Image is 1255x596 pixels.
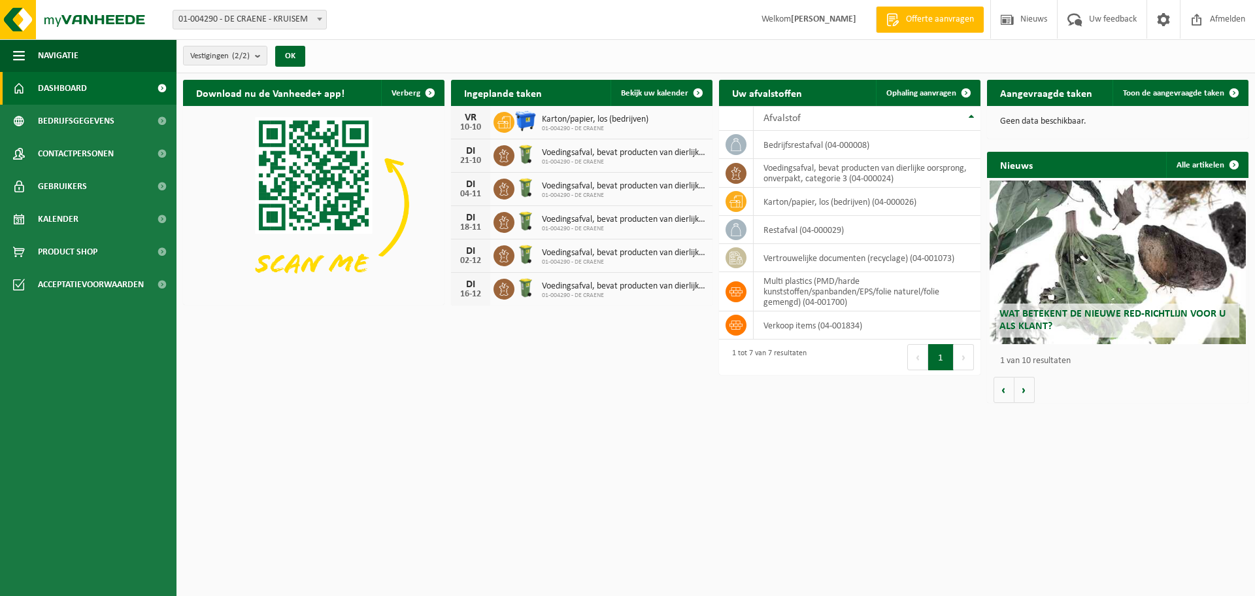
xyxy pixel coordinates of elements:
span: Afvalstof [763,113,801,124]
span: Voedingsafval, bevat producten van dierlijke oorsprong, onverpakt, categorie 3 [542,215,706,225]
td: voedingsafval, bevat producten van dierlijke oorsprong, onverpakt, categorie 3 (04-000024) [754,159,980,188]
td: restafval (04-000029) [754,216,980,244]
h2: Uw afvalstoffen [719,80,815,105]
td: verkoop items (04-001834) [754,311,980,340]
div: DI [458,246,484,256]
img: WB-0140-HPE-GN-50 [514,143,537,166]
div: 21-10 [458,156,484,166]
span: Toon de aangevraagde taken [1123,89,1224,97]
span: 01-004290 - DE CRAENE [542,125,648,133]
button: Volgende [1014,377,1035,403]
span: 01-004290 - DE CRAENE [542,225,706,233]
span: Offerte aanvragen [903,13,977,26]
span: Kalender [38,203,78,236]
button: 1 [928,344,954,370]
img: Download de VHEPlus App [183,106,444,302]
a: Alle artikelen [1166,152,1247,178]
div: DI [458,179,484,190]
a: Bekijk uw kalender [611,80,711,106]
h2: Nieuws [987,152,1046,177]
span: 01-004290 - DE CRAENE - KRUISEM [173,10,327,29]
button: Vestigingen(2/2) [183,46,267,65]
td: vertrouwelijke documenten (recyclage) (04-001073) [754,244,980,272]
span: Gebruikers [38,170,87,203]
span: Wat betekent de nieuwe RED-richtlijn voor u als klant? [999,309,1226,332]
img: WB-1100-HPE-BE-01 [514,110,537,132]
span: Ophaling aanvragen [886,89,956,97]
div: DI [458,213,484,223]
span: Vestigingen [190,46,250,66]
div: DI [458,279,484,290]
count: (2/2) [232,52,250,60]
span: Voedingsafval, bevat producten van dierlijke oorsprong, onverpakt, categorie 3 [542,181,706,192]
span: Voedingsafval, bevat producten van dierlijke oorsprong, onverpakt, categorie 3 [542,148,706,158]
td: bedrijfsrestafval (04-000008) [754,131,980,159]
div: 04-11 [458,190,484,199]
div: 02-12 [458,256,484,266]
span: Verberg [392,89,420,97]
a: Ophaling aanvragen [876,80,979,106]
img: WB-0140-HPE-GN-50 [514,210,537,232]
span: Acceptatievoorwaarden [38,268,144,301]
span: Voedingsafval, bevat producten van dierlijke oorsprong, onverpakt, categorie 3 [542,281,706,292]
span: Bedrijfsgegevens [38,105,114,137]
span: 01-004290 - DE CRAENE [542,192,706,200]
td: karton/papier, los (bedrijven) (04-000026) [754,188,980,216]
div: 10-10 [458,123,484,132]
a: Offerte aanvragen [876,7,984,33]
span: Dashboard [38,72,87,105]
span: 01-004290 - DE CRAENE - KRUISEM [173,10,326,29]
button: Next [954,344,974,370]
td: multi plastics (PMD/harde kunststoffen/spanbanden/EPS/folie naturel/folie gemengd) (04-001700) [754,272,980,311]
span: Bekijk uw kalender [621,89,688,97]
span: 01-004290 - DE CRAENE [542,292,706,300]
img: WB-0140-HPE-GN-50 [514,243,537,266]
p: Geen data beschikbaar. [1000,117,1235,126]
span: Navigatie [38,39,78,72]
div: 18-11 [458,223,484,232]
span: Contactpersonen [38,137,114,170]
span: Voedingsafval, bevat producten van dierlijke oorsprong, onverpakt, categorie 3 [542,248,706,258]
a: Wat betekent de nieuwe RED-richtlijn voor u als klant? [990,181,1246,344]
img: WB-0140-HPE-GN-50 [514,277,537,299]
div: VR [458,113,484,123]
div: 1 tot 7 van 7 resultaten [726,343,807,372]
button: Verberg [381,80,443,106]
a: Toon de aangevraagde taken [1113,80,1247,106]
h2: Aangevraagde taken [987,80,1105,105]
div: DI [458,146,484,156]
button: OK [275,46,305,67]
button: Previous [907,344,928,370]
div: 16-12 [458,290,484,299]
img: WB-0140-HPE-GN-50 [514,177,537,199]
h2: Ingeplande taken [451,80,555,105]
span: 01-004290 - DE CRAENE [542,258,706,266]
span: Product Shop [38,236,97,268]
strong: [PERSON_NAME] [791,14,856,24]
button: Vorige [994,377,1014,403]
span: 01-004290 - DE CRAENE [542,158,706,166]
h2: Download nu de Vanheede+ app! [183,80,358,105]
span: Karton/papier, los (bedrijven) [542,114,648,125]
p: 1 van 10 resultaten [1000,357,1242,366]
